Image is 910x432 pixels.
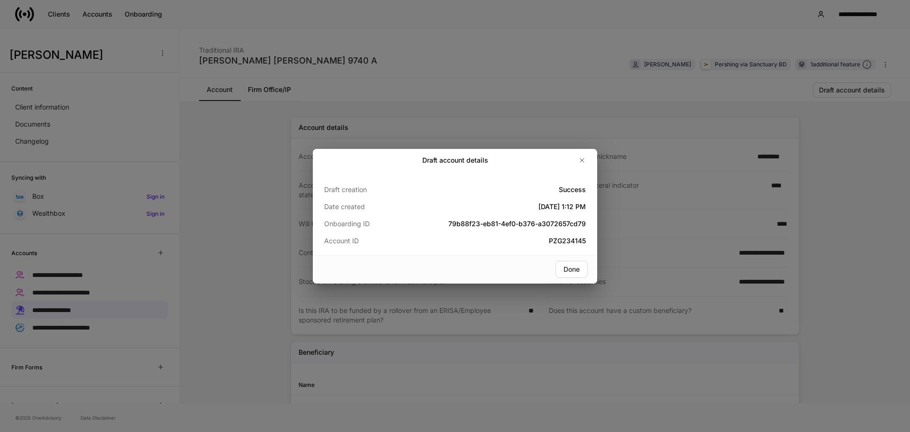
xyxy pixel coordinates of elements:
h5: Success [411,185,586,194]
div: Done [564,265,580,274]
p: Draft creation [324,185,411,194]
h5: [DATE] 1:12 PM [411,202,586,211]
h5: 79b88f23-eb81-4ef0-b376-a3072657cd79 [411,219,586,229]
h5: PZG234145 [411,236,586,246]
p: Onboarding ID [324,219,411,229]
h2: Draft account details [422,156,488,165]
p: Account ID [324,236,411,246]
button: Done [555,261,588,278]
p: Date created [324,202,411,211]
